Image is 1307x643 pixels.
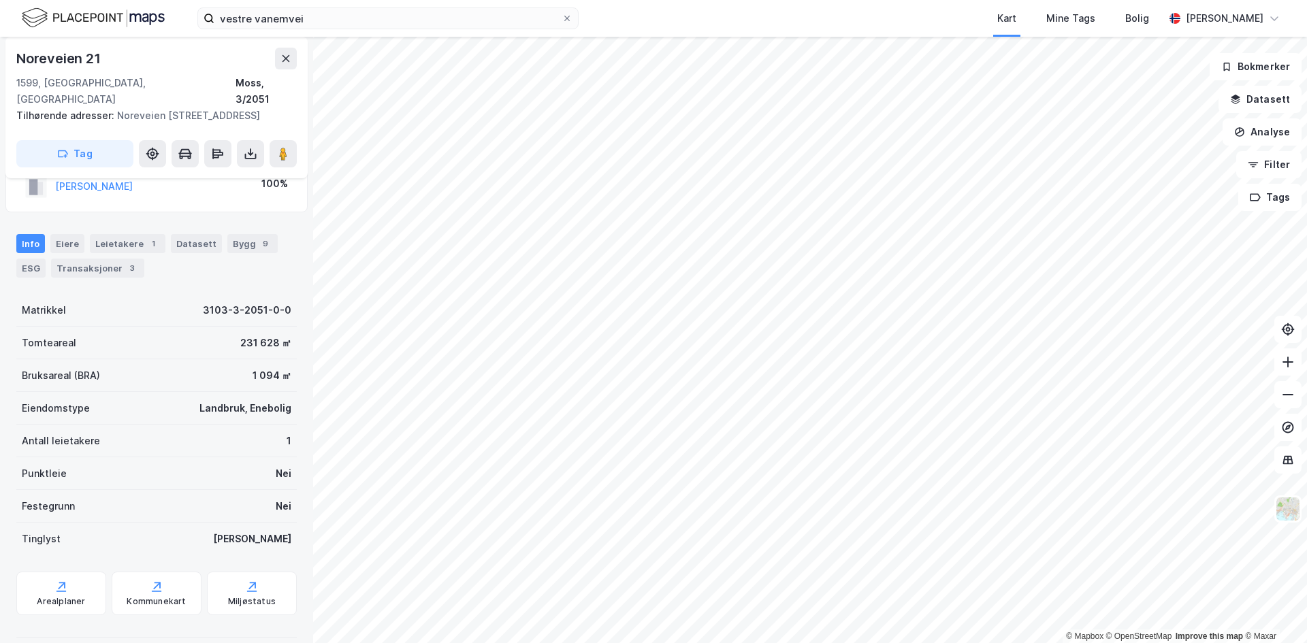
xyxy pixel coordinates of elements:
div: 9 [259,237,272,250]
button: Filter [1236,151,1302,178]
div: [PERSON_NAME] [213,531,291,547]
div: Bygg [227,234,278,253]
div: Festegrunn [22,498,75,514]
div: Punktleie [22,465,67,482]
div: 1 094 ㎡ [253,367,291,384]
div: 3103-3-2051-0-0 [203,302,291,318]
div: Mine Tags [1046,10,1095,27]
div: 3 [125,261,139,275]
button: Tags [1238,184,1302,211]
div: Datasett [171,234,222,253]
div: Eiendomstype [22,400,90,416]
div: Matrikkel [22,302,66,318]
div: 231 628 ㎡ [240,335,291,351]
div: Info [16,234,45,253]
a: OpenStreetMap [1106,631,1172,641]
div: Miljøstatus [228,596,276,607]
div: Noreveien 21 [16,48,103,69]
span: Tilhørende adresser: [16,110,117,121]
div: Eiere [50,234,84,253]
div: Noreveien [STREET_ADDRESS] [16,108,286,124]
div: Kommunekart [127,596,186,607]
img: logo.f888ab2527a4732fd821a326f86c7f29.svg [22,6,165,30]
input: Søk på adresse, matrikkel, gårdeiere, leietakere eller personer [214,8,562,29]
div: Moss, 3/2051 [236,75,297,108]
div: [PERSON_NAME] [1186,10,1263,27]
div: Nei [276,498,291,514]
div: Antall leietakere [22,433,100,449]
div: ESG [16,259,46,278]
div: 100% [261,176,288,192]
div: Landbruk, Enebolig [199,400,291,416]
a: Improve this map [1176,631,1243,641]
a: Mapbox [1066,631,1103,641]
div: Leietakere [90,234,165,253]
div: 1 [146,237,160,250]
iframe: Chat Widget [1239,578,1307,643]
button: Tag [16,140,133,167]
img: Z [1275,496,1301,522]
div: Arealplaner [37,596,85,607]
div: Nei [276,465,291,482]
button: Datasett [1219,86,1302,113]
button: Analyse [1223,118,1302,146]
div: Kontrollprogram for chat [1239,578,1307,643]
div: 1599, [GEOGRAPHIC_DATA], [GEOGRAPHIC_DATA] [16,75,236,108]
div: Bolig [1125,10,1149,27]
div: Tinglyst [22,531,61,547]
div: Tomteareal [22,335,76,351]
div: Transaksjoner [51,259,144,278]
div: Kart [997,10,1016,27]
div: Bruksareal (BRA) [22,367,100,384]
button: Bokmerker [1210,53,1302,80]
div: 1 [287,433,291,449]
